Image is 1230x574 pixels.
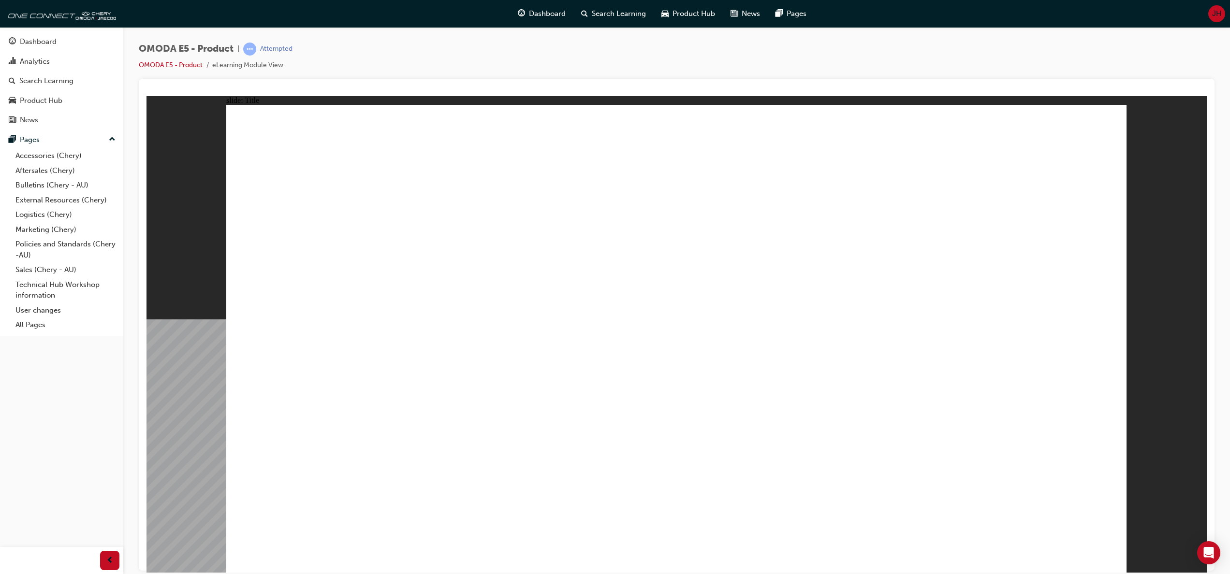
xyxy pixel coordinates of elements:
a: Logistics (Chery) [12,207,119,222]
a: car-iconProduct Hub [654,4,723,24]
button: DashboardAnalyticsSearch LearningProduct HubNews [4,31,119,131]
span: JH [1212,8,1221,19]
span: News [742,8,760,19]
a: Sales (Chery - AU) [12,262,119,277]
a: Accessories (Chery) [12,148,119,163]
div: Product Hub [20,95,62,106]
div: Analytics [20,56,50,67]
button: Pages [4,131,119,149]
span: OMODA E5 - Product [139,43,234,55]
span: pages-icon [776,8,783,20]
span: Pages [787,8,806,19]
span: car-icon [661,8,669,20]
span: | [237,43,239,55]
span: chart-icon [9,57,16,66]
div: Search Learning [19,75,73,86]
button: JH [1208,5,1225,22]
span: news-icon [731,8,738,20]
a: External Resources (Chery) [12,193,119,208]
a: news-iconNews [723,4,768,24]
a: Technical Hub Workshop information [12,277,119,303]
span: Search Learning [592,8,646,19]
a: search-iconSearch Learning [573,4,654,24]
a: Analytics [4,53,119,71]
a: OMODA E5 - Product [139,61,203,69]
a: Marketing (Chery) [12,222,119,237]
a: News [4,111,119,129]
span: car-icon [9,97,16,105]
span: guage-icon [9,38,16,46]
a: Dashboard [4,33,119,51]
span: pages-icon [9,136,16,144]
span: guage-icon [518,8,525,20]
span: news-icon [9,116,16,125]
a: User changes [12,303,119,318]
span: Product Hub [673,8,715,19]
a: Bulletins (Chery - AU) [12,178,119,193]
a: Product Hub [4,92,119,110]
a: guage-iconDashboard [510,4,573,24]
div: Attempted [260,44,293,54]
span: Dashboard [529,8,566,19]
a: pages-iconPages [768,4,814,24]
div: Open Intercom Messenger [1197,541,1220,564]
span: search-icon [9,77,15,86]
a: Search Learning [4,72,119,90]
span: prev-icon [106,555,114,567]
span: search-icon [581,8,588,20]
span: learningRecordVerb_ATTEMPT-icon [243,43,256,56]
li: eLearning Module View [212,60,283,71]
span: up-icon [109,133,116,146]
a: All Pages [12,317,119,332]
div: Dashboard [20,36,57,47]
div: Pages [20,134,40,145]
a: Policies and Standards (Chery -AU) [12,237,119,262]
img: oneconnect [5,4,116,23]
a: Aftersales (Chery) [12,163,119,178]
div: News [20,115,38,126]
